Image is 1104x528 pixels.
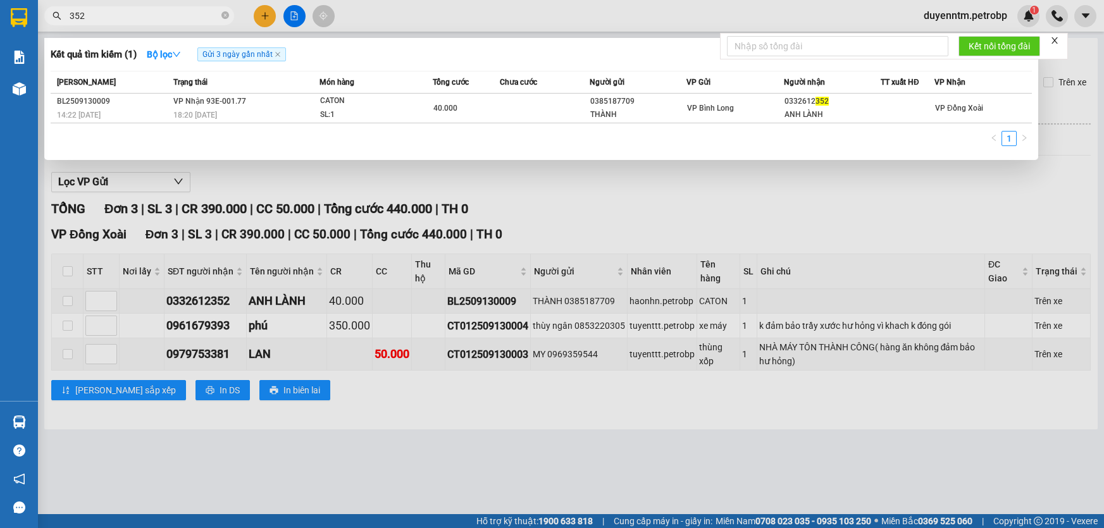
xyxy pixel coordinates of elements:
[221,11,229,19] span: close-circle
[13,51,26,64] img: solution-icon
[13,82,26,95] img: warehouse-icon
[785,108,880,121] div: ANH LÀNH
[1020,134,1028,142] span: right
[51,48,137,61] h3: Kết quả tìm kiếm ( 1 )
[881,78,919,87] span: TT xuất HĐ
[784,78,825,87] span: Người nhận
[986,131,1002,146] button: left
[172,50,181,59] span: down
[934,78,965,87] span: VP Nhận
[173,78,208,87] span: Trạng thái
[990,134,998,142] span: left
[53,11,61,20] span: search
[986,131,1002,146] li: Previous Page
[173,97,246,106] span: VP Nhận 93E-001.77
[57,111,101,120] span: 14:22 [DATE]
[1002,132,1016,145] a: 1
[173,111,217,120] span: 18:20 [DATE]
[70,9,219,23] input: Tìm tên, số ĐT hoặc mã đơn
[1050,36,1059,45] span: close
[147,49,181,59] strong: Bộ lọc
[13,415,26,429] img: warehouse-icon
[57,78,116,87] span: [PERSON_NAME]
[320,94,415,108] div: CATON
[969,39,1030,53] span: Kết nối tổng đài
[785,95,880,108] div: 0332612
[57,95,170,108] div: BL2509130009
[935,104,983,113] span: VP Đồng Xoài
[500,78,537,87] span: Chưa cước
[1017,131,1032,146] li: Next Page
[13,501,25,513] span: message
[137,44,191,64] button: Bộ lọcdown
[590,108,686,121] div: THÀNH
[275,51,281,58] span: close
[13,445,25,457] span: question-circle
[433,78,469,87] span: Tổng cước
[1017,131,1032,146] button: right
[319,78,354,87] span: Món hàng
[221,10,229,22] span: close-circle
[11,8,27,27] img: logo-vxr
[433,104,457,113] span: 40.000
[686,78,710,87] span: VP Gửi
[1002,131,1017,146] li: 1
[816,97,829,106] span: 352
[13,473,25,485] span: notification
[958,36,1040,56] button: Kết nối tổng đài
[687,104,734,113] span: VP Bình Long
[590,78,624,87] span: Người gửi
[590,95,686,108] div: 0385187709
[727,36,948,56] input: Nhập số tổng đài
[197,47,286,61] span: Gửi 3 ngày gần nhất
[320,108,415,122] div: SL: 1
